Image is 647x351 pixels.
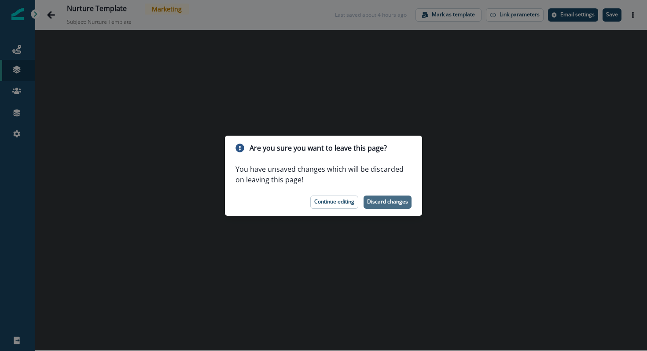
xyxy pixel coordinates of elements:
p: You have unsaved changes which will be discarded on leaving this page! [235,164,412,185]
p: Discard changes [367,199,408,205]
p: Continue editing [314,199,354,205]
p: Are you sure you want to leave this page? [250,143,387,153]
button: Continue editing [310,196,358,209]
button: Discard changes [364,196,412,209]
